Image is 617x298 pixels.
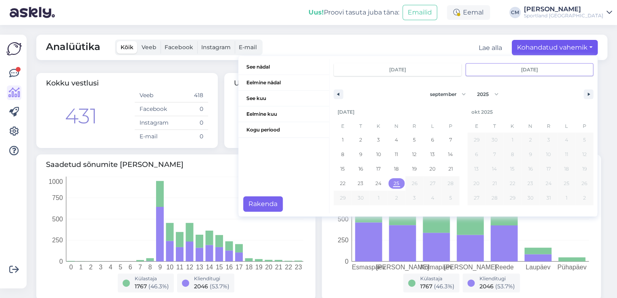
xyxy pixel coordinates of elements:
[494,263,513,270] tspan: Reede
[405,133,423,147] button: 5
[442,120,460,133] span: P
[46,40,100,55] span: Analüütika
[275,263,282,270] tspan: 21
[186,263,193,270] tspan: 12
[509,7,521,18] div: CM
[486,176,504,191] button: 21
[539,191,557,205] button: 31
[475,147,478,162] span: 6
[255,263,263,270] tspan: 19
[547,133,550,147] span: 3
[376,147,381,162] span: 10
[238,122,329,138] button: Kogu periood
[388,162,406,176] button: 18
[59,258,63,265] tspan: 0
[528,162,533,176] span: 16
[546,191,550,205] span: 31
[394,176,399,191] span: 25
[467,104,593,120] div: okt 2025
[412,176,417,191] span: 26
[405,120,423,133] span: R
[442,176,460,191] button: 28
[138,263,142,270] tspan: 7
[109,263,113,270] tspan: 4
[582,176,587,191] span: 26
[338,237,348,244] tspan: 250
[340,176,345,191] span: 22
[388,176,406,191] button: 25
[442,162,460,176] button: 21
[225,263,233,270] tspan: 16
[369,162,388,176] button: 17
[165,44,193,51] span: Facebook
[238,106,329,122] button: Eelmine kuu
[216,263,223,270] tspan: 15
[412,147,417,162] span: 12
[388,120,406,133] span: N
[442,147,460,162] button: 14
[334,64,461,76] input: Early
[135,89,171,102] td: Veeb
[583,133,586,147] span: 5
[352,176,370,191] button: 23
[442,133,460,147] button: 7
[473,191,479,205] span: 27
[447,176,453,191] span: 28
[238,122,329,138] span: Kogu periood
[308,8,399,17] div: Proovi tasuta juba täna:
[369,147,388,162] button: 10
[405,162,423,176] button: 19
[238,75,329,91] button: Eelmine nädal
[245,263,252,270] tspan: 18
[486,147,504,162] button: 7
[557,263,586,270] tspan: Pühapäev
[119,263,122,270] tspan: 5
[236,263,243,270] tspan: 17
[521,176,540,191] button: 23
[420,263,452,270] tspan: Kolmapäev
[201,44,231,51] span: Instagram
[492,191,498,205] span: 28
[521,191,540,205] button: 30
[405,176,423,191] button: 26
[575,162,594,176] button: 19
[295,263,302,270] tspan: 23
[334,191,352,205] button: 29
[129,263,132,270] tspan: 6
[358,191,364,205] span: 30
[388,147,406,162] button: 11
[135,130,171,144] td: E-mail
[521,147,540,162] button: 9
[148,263,152,270] tspan: 8
[359,162,363,176] span: 16
[430,147,435,162] span: 13
[359,147,362,162] span: 9
[493,147,496,162] span: 7
[352,120,370,133] span: T
[166,263,173,270] tspan: 10
[171,130,208,144] td: 0
[196,263,203,270] tspan: 13
[575,176,594,191] button: 26
[412,162,417,176] span: 19
[99,263,102,270] tspan: 3
[521,120,540,133] span: N
[405,147,423,162] button: 12
[503,120,521,133] span: K
[285,263,292,270] tspan: 22
[352,133,370,147] button: 2
[449,133,452,147] span: 7
[341,147,344,162] span: 8
[376,162,381,176] span: 17
[448,162,452,176] span: 21
[503,191,521,205] button: 29
[529,133,532,147] span: 2
[369,120,388,133] span: K
[557,162,575,176] button: 18
[486,120,504,133] span: T
[423,162,442,176] button: 20
[525,263,550,270] tspan: Laupäev
[135,116,171,130] td: Instagram
[334,104,459,120] div: [DATE]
